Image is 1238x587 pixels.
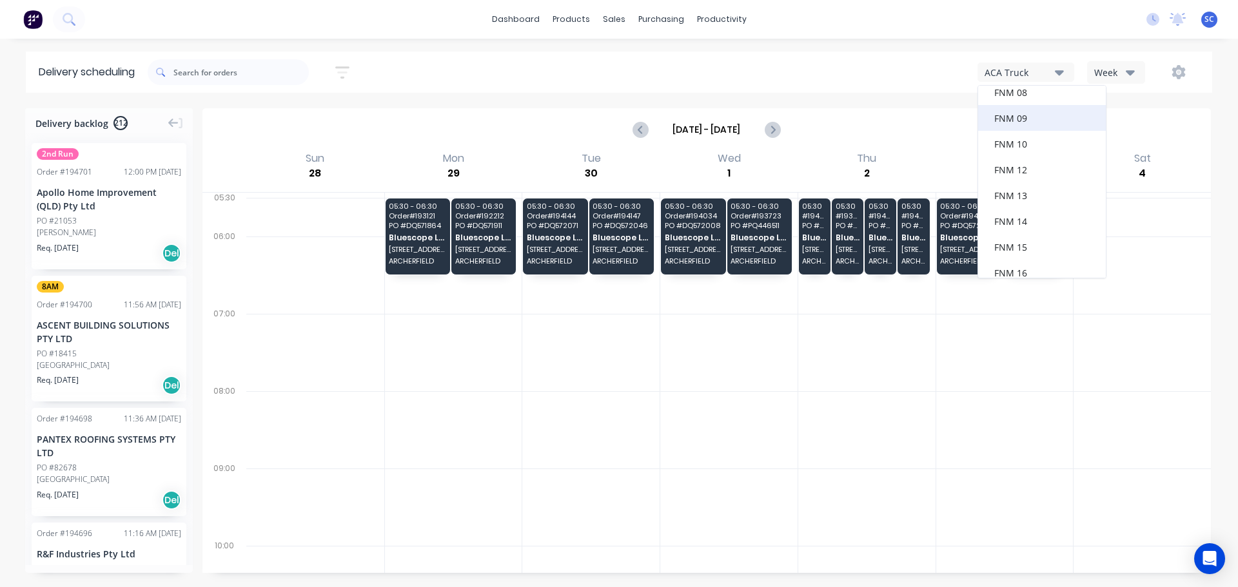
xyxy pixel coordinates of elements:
div: FNM 15 [978,234,1106,260]
span: [STREET_ADDRESS][PERSON_NAME] (STORE) [901,245,926,253]
span: Req. [DATE] [37,489,79,501]
div: 30 [583,165,600,182]
span: 05:30 [901,202,926,210]
span: 05:30 - 06:30 [593,202,649,210]
div: 28 [307,165,324,182]
div: [GEOGRAPHIC_DATA] [37,360,181,371]
div: Thu [853,152,880,165]
span: ARCHERFIELD [389,257,446,265]
span: 05:30 [836,202,860,210]
span: 8AM [37,281,64,293]
div: 11:16 AM [DATE] [124,528,181,539]
div: 2 [858,165,875,182]
span: Order # 193121 [389,212,446,220]
div: FNM 14 [978,208,1106,234]
span: Order # 192212 [455,212,512,220]
span: ARCHERFIELD [802,257,827,265]
div: Sun [302,152,328,165]
span: [STREET_ADDRESS][PERSON_NAME] (STORE) [455,245,512,253]
div: FNM 08 [978,79,1106,105]
span: PO # PQ446511 [731,222,787,229]
div: Mon [439,152,468,165]
span: PO # DQ572078 [802,222,827,229]
span: Order # 194144 [527,212,584,220]
span: Bluescope Lysaght [940,233,997,242]
span: 05:30 - 06:30 [527,202,584,210]
button: Week [1087,61,1145,84]
div: 09:00 [202,461,246,538]
div: sales [596,10,632,29]
div: 4 [1134,165,1151,182]
span: ARCHERFIELD [940,257,997,265]
input: Search for orders [173,59,309,85]
div: Order # 194701 [37,166,92,178]
div: [GEOGRAPHIC_DATA] [37,474,181,485]
span: ARCHERFIELD [455,257,512,265]
span: Order # 193723 [731,212,787,220]
span: PO # DQ572008 [665,222,722,229]
div: Apollo Home Improvement (QLD) Pty Ltd [37,186,181,213]
span: [STREET_ADDRESS][PERSON_NAME] (STORE) [802,245,827,253]
span: [STREET_ADDRESS][PERSON_NAME] (STORE) [836,245,860,253]
div: [PERSON_NAME] [37,227,181,238]
span: [STREET_ADDRESS][PERSON_NAME] (STORE) [869,245,893,253]
span: [STREET_ADDRESS][PERSON_NAME] (STORE) [665,245,722,253]
span: ARCHERFIELD [665,257,722,265]
span: PO # DQ571911 [455,222,512,229]
span: PO # DQ572028 [836,222,860,229]
span: # 194077 [901,212,926,220]
span: Bluescope Lysaght [731,233,787,242]
span: PO # DQ572046 [593,222,649,229]
div: Del [162,490,181,510]
span: SC [1204,14,1214,25]
span: [STREET_ADDRESS][PERSON_NAME] (STORE) [731,245,787,253]
div: 06:00 [202,229,246,306]
div: Wed [714,152,745,165]
div: PO #18415 [37,348,77,360]
span: Bluescope Lysaght [455,233,512,242]
span: # 194463 [869,212,893,220]
div: 07:00 [202,306,246,383]
span: PO # DQ571864 [389,222,446,229]
div: FNM 09 [978,105,1106,131]
span: # 194016 [802,212,827,220]
a: dashboard [486,10,546,29]
div: 11:56 AM [DATE] [124,299,181,311]
div: 12:00 PM [DATE] [124,166,181,178]
div: PO #82678 [37,462,77,474]
div: Sat [1130,152,1155,165]
span: Order # 194242 [940,212,997,220]
span: PO # DQ572071 [527,222,584,229]
div: R&F Industries Pty Ltd [37,547,181,561]
div: FNM 16 [978,260,1106,285]
div: Open Intercom Messenger [1194,543,1225,574]
span: 2nd Run [37,148,79,160]
span: Order # 194147 [593,212,649,220]
span: Bluescope Lysaght [527,233,584,242]
span: PO # SAMPLE [869,222,893,229]
span: Bluescope Lysaght [802,233,827,242]
span: 05:30 [802,202,827,210]
div: PO #ZANNOW [37,563,88,575]
div: productivity [691,10,753,29]
div: 1 [721,165,738,182]
span: Bluescope Lysaght [901,233,926,242]
div: FNM 10 [978,131,1106,157]
div: PO #21053 [37,215,77,227]
div: Del [162,376,181,395]
div: 29 [445,165,462,182]
div: PANTEX ROOFING SYSTEMS PTY LTD [37,432,181,459]
span: ARCHERFIELD [527,257,584,265]
span: # 193719 [836,212,860,220]
div: 05:30 [202,190,246,229]
span: ARCHERFIELD [836,257,860,265]
span: ARCHERFIELD [869,257,893,265]
div: ASCENT BUILDING SOLUTIONS PTY LTD [37,318,181,345]
span: ARCHERFIELD [901,257,926,265]
span: Bluescope Lysaght [389,233,446,242]
img: Factory [23,10,43,29]
span: 05:30 - 06:30 [389,202,446,210]
div: Week [1094,66,1132,79]
div: FNM 13 [978,182,1106,208]
span: [STREET_ADDRESS][PERSON_NAME] (STORE) [593,245,649,253]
